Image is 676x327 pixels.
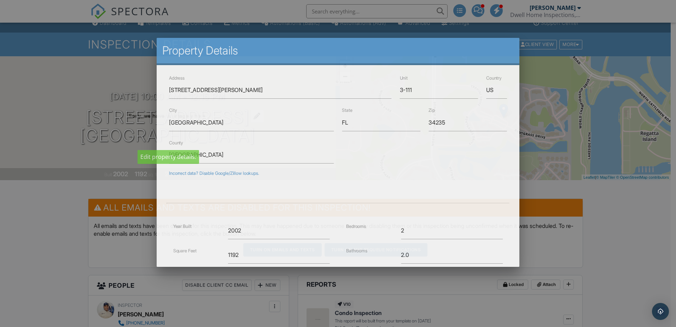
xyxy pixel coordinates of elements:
[346,248,367,253] label: Bathrooms
[173,223,192,229] label: Year Built
[169,108,177,113] label: City
[173,248,197,253] label: Square Feet
[162,44,514,58] h2: Property Details
[169,75,185,81] label: Address
[486,75,502,81] label: Country
[169,140,183,145] label: County
[346,223,366,229] label: Bedrooms
[400,75,408,81] label: Unit
[652,303,669,320] div: Open Intercom Messenger
[429,108,435,113] label: Zip
[342,108,352,113] label: State
[169,171,507,176] div: Incorrect data? Disable Google/Zillow lookups.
